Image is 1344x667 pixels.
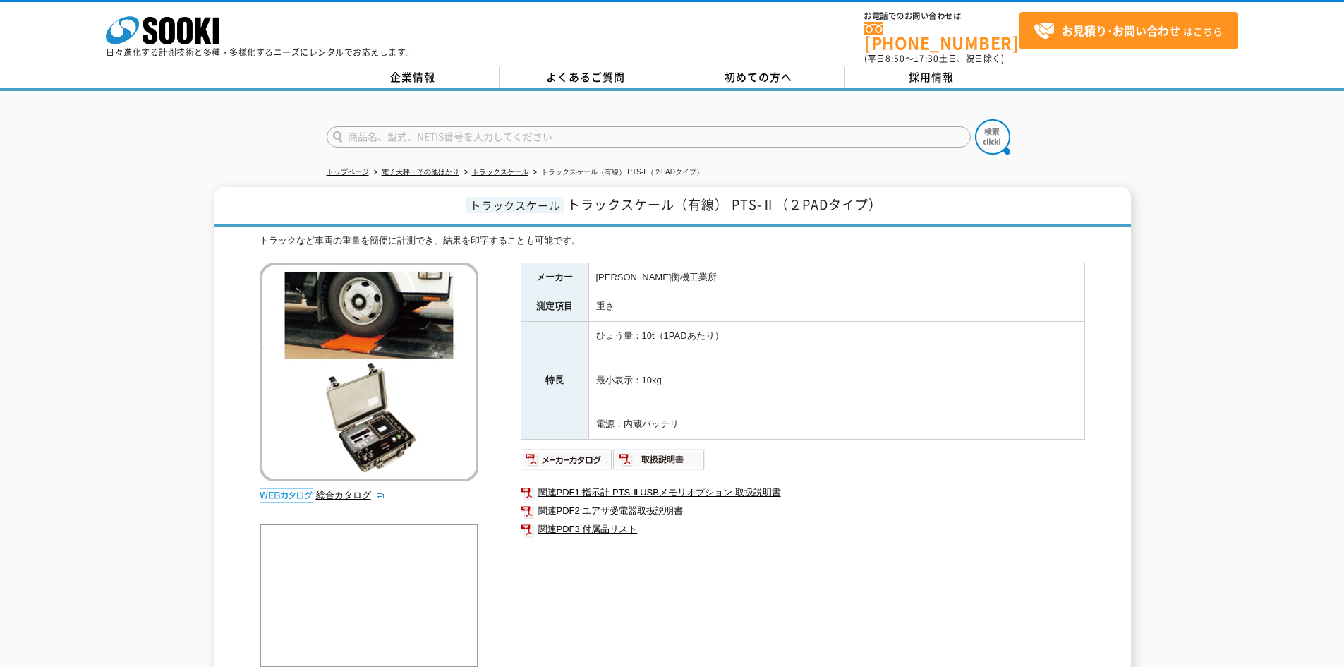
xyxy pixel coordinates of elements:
[521,448,613,471] img: メーカーカタログ
[521,263,588,292] th: メーカー
[521,520,1085,539] a: 関連PDF3 付属品リスト
[885,52,905,65] span: 8:50
[725,69,792,85] span: 初めての方へ
[382,168,459,176] a: 電子天秤・その他はかり
[567,195,882,214] span: トラックスケール（有線） PTS-Ⅱ（２PADタイプ）
[613,457,706,468] a: 取扱説明書
[521,502,1085,520] a: 関連PDF2 ユアサ受電器取扱説明書
[588,292,1084,322] td: 重さ
[864,12,1019,20] span: お電話でのお問い合わせは
[260,263,478,481] img: トラックスケール（有線） PTS-Ⅱ（２PADタイプ）
[521,483,1085,502] a: 関連PDF1 指示計 PTS-Ⅱ USBメモリオプション 取扱説明書
[588,322,1084,440] td: ひょう量：10t（1PADあたり） 最小表示：10kg 電源：内蔵バッテリ
[588,263,1084,292] td: [PERSON_NAME]衡機工業所
[613,448,706,471] img: 取扱説明書
[975,119,1010,155] img: btn_search.png
[327,67,500,88] a: 企業情報
[521,322,588,440] th: 特長
[106,48,415,56] p: 日々進化する計測技術と多種・多様化するニーズにレンタルでお応えします。
[521,457,613,468] a: メーカーカタログ
[327,126,971,148] input: 商品名、型式、NETIS番号を入力してください
[914,52,939,65] span: 17:30
[1019,12,1238,49] a: お見積り･お問い合わせはこちら
[260,488,313,503] img: webカタログ
[472,168,528,176] a: トラックスケール
[864,52,1004,65] span: (平日 ～ 土日、祝日除く)
[1062,22,1180,39] strong: お見積り･お問い合わせ
[1034,20,1223,42] span: はこちら
[500,67,672,88] a: よくあるご質問
[260,234,1085,248] div: トラックなど車両の重量を簡便に計測でき、結果を印字することも可能です。
[864,22,1019,51] a: [PHONE_NUMBER]
[672,67,845,88] a: 初めての方へ
[327,168,369,176] a: トップページ
[316,490,385,500] a: 総合カタログ
[531,165,703,180] li: トラックスケール（有線） PTS-Ⅱ（２PADタイプ）
[466,197,564,213] span: トラックスケール
[521,292,588,322] th: 測定項目
[845,67,1018,88] a: 採用情報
